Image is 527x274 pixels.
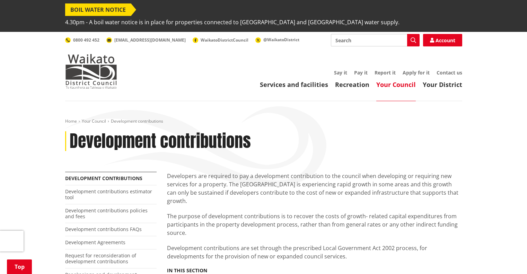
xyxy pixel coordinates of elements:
[70,131,251,151] h1: Development contributions
[65,118,77,124] a: Home
[65,16,399,28] span: 4.30pm - A boil water notice is in place for properties connected to [GEOGRAPHIC_DATA] and [GEOGR...
[167,172,462,205] p: Developers are required to pay a development contribution to the council when developing or requi...
[255,37,299,43] a: @WaikatoDistrict
[7,259,32,274] a: Top
[201,37,248,43] span: WaikatoDistrictCouncil
[423,80,462,89] a: Your District
[260,80,328,89] a: Services and facilities
[65,3,131,16] span: BOIL WATER NOTICE
[167,244,462,260] p: Development contributions are set through the prescribed Local Government Act 2002 process, for d...
[167,212,462,237] p: The purpose of development contributions is to recover the costs of growth- related capital expen...
[65,37,99,43] a: 0800 492 452
[334,69,347,76] a: Say it
[376,80,416,89] a: Your Council
[65,207,148,220] a: Development contributions policies and fees
[437,69,462,76] a: Contact us
[331,34,420,46] input: Search input
[65,175,142,182] a: Development contributions
[423,34,462,46] a: Account
[354,69,368,76] a: Pay it
[65,118,462,124] nav: breadcrumb
[65,226,142,232] a: Development contributions FAQs
[82,118,106,124] a: Your Council
[65,54,117,89] img: Waikato District Council - Te Kaunihera aa Takiwaa o Waikato
[263,37,299,43] span: @WaikatoDistrict
[65,252,136,265] a: Request for reconsideration of development contributions
[114,37,186,43] span: [EMAIL_ADDRESS][DOMAIN_NAME]
[403,69,430,76] a: Apply for it
[65,188,152,201] a: Development contributions estimator tool
[65,239,125,246] a: Development Agreements
[106,37,186,43] a: [EMAIL_ADDRESS][DOMAIN_NAME]
[193,37,248,43] a: WaikatoDistrictCouncil
[335,80,369,89] a: Recreation
[73,37,99,43] span: 0800 492 452
[375,69,396,76] a: Report it
[111,118,163,124] span: Development contributions
[167,268,207,274] h5: In this section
